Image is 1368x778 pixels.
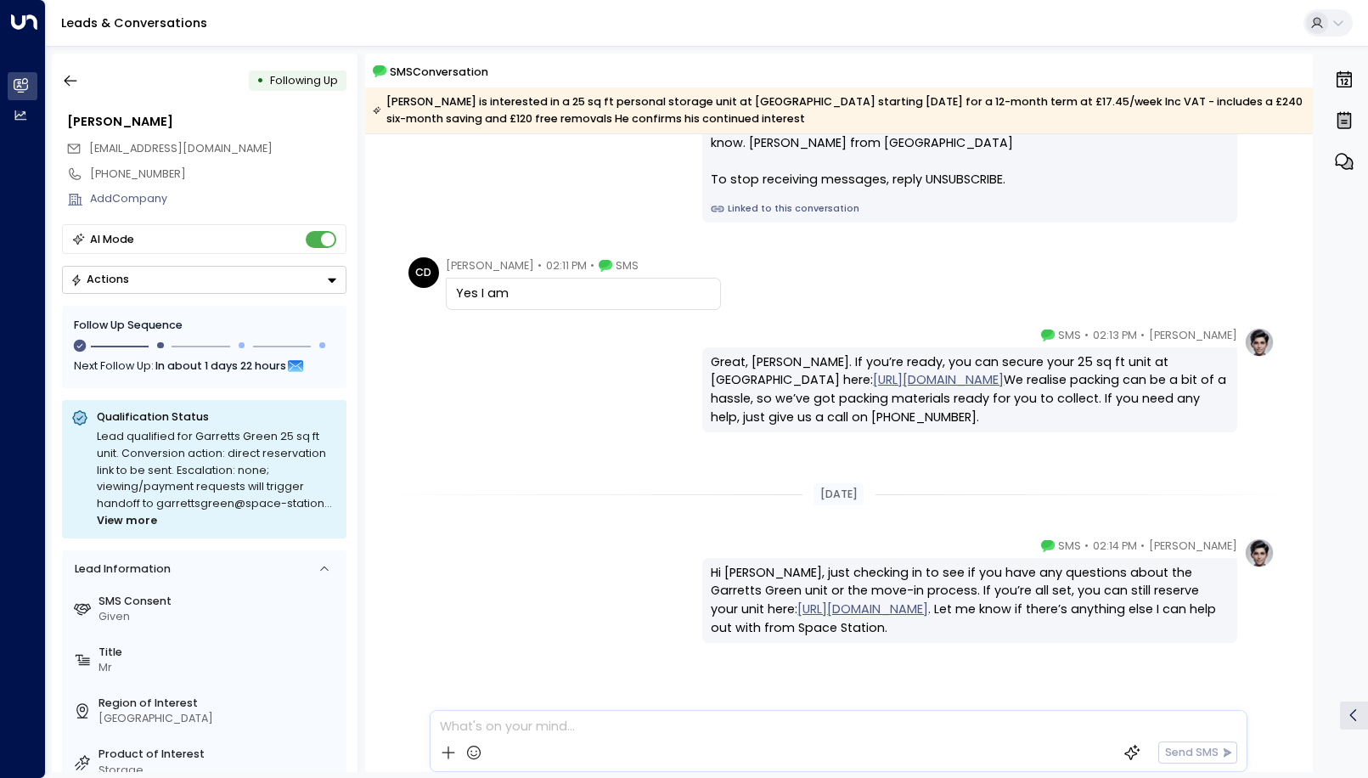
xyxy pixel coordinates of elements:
[711,202,1227,216] a: Linked to this conversation
[99,696,341,712] label: Region of Interest
[270,73,338,87] span: Following Up
[711,353,1227,426] div: Great, [PERSON_NAME]. If you’re ready, you can secure your 25 sq ft unit at [GEOGRAPHIC_DATA] her...
[711,564,1227,637] div: Hi [PERSON_NAME], just checking in to see if you have any questions about the Garretts Green unit...
[456,285,711,303] div: Yes I am
[256,67,264,94] div: •
[446,257,534,274] span: [PERSON_NAME]
[1084,327,1089,344] span: •
[90,191,346,207] div: AddCompany
[1093,327,1137,344] span: 02:13 PM
[99,594,341,610] label: SMS Consent
[75,319,335,335] div: Follow Up Sequence
[1244,327,1275,358] img: profile-logo.png
[408,257,439,288] div: CD
[156,357,287,375] span: In about 1 days 22 hours
[67,113,346,132] div: [PERSON_NAME]
[616,257,639,274] span: SMS
[99,645,341,661] label: Title
[99,609,341,625] div: Given
[99,660,341,676] div: Mr
[1058,327,1081,344] span: SMS
[61,14,207,31] a: Leads & Conversations
[1140,538,1145,555] span: •
[1093,538,1137,555] span: 02:14 PM
[1140,327,1145,344] span: •
[1244,538,1275,568] img: profile-logo.png
[1149,538,1237,555] span: [PERSON_NAME]
[62,266,346,294] div: Button group with a nested menu
[97,428,337,529] div: Lead qualified for Garretts Green 25 sq ft unit. Conversion action: direct reservation link to be...
[797,600,928,619] a: [URL][DOMAIN_NAME]
[1084,538,1089,555] span: •
[62,266,346,294] button: Actions
[75,357,335,375] div: Next Follow Up:
[97,512,157,529] span: View more
[590,257,594,274] span: •
[70,273,129,286] div: Actions
[546,257,587,274] span: 02:11 PM
[1058,538,1081,555] span: SMS
[538,257,542,274] span: •
[1149,327,1237,344] span: [PERSON_NAME]
[69,561,170,578] div: Lead Information
[90,166,346,183] div: [PHONE_NUMBER]
[90,231,134,248] div: AI Mode
[711,79,1227,189] div: Hi [PERSON_NAME], just checking in to see if you’re still interested in the 25 sq ft unit at [GEO...
[813,483,863,505] div: [DATE]
[97,409,337,425] p: Qualification Status
[99,747,341,763] label: Product of Interest
[873,371,1004,390] a: [URL][DOMAIN_NAME]
[390,63,488,81] span: SMS Conversation
[99,711,341,727] div: [GEOGRAPHIC_DATA]
[89,141,273,157] span: craigdugmore9@gmail.com
[373,93,1303,127] div: [PERSON_NAME] is interested in a 25 sq ft personal storage unit at [GEOGRAPHIC_DATA] starting [DA...
[89,141,273,155] span: [EMAIL_ADDRESS][DOMAIN_NAME]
